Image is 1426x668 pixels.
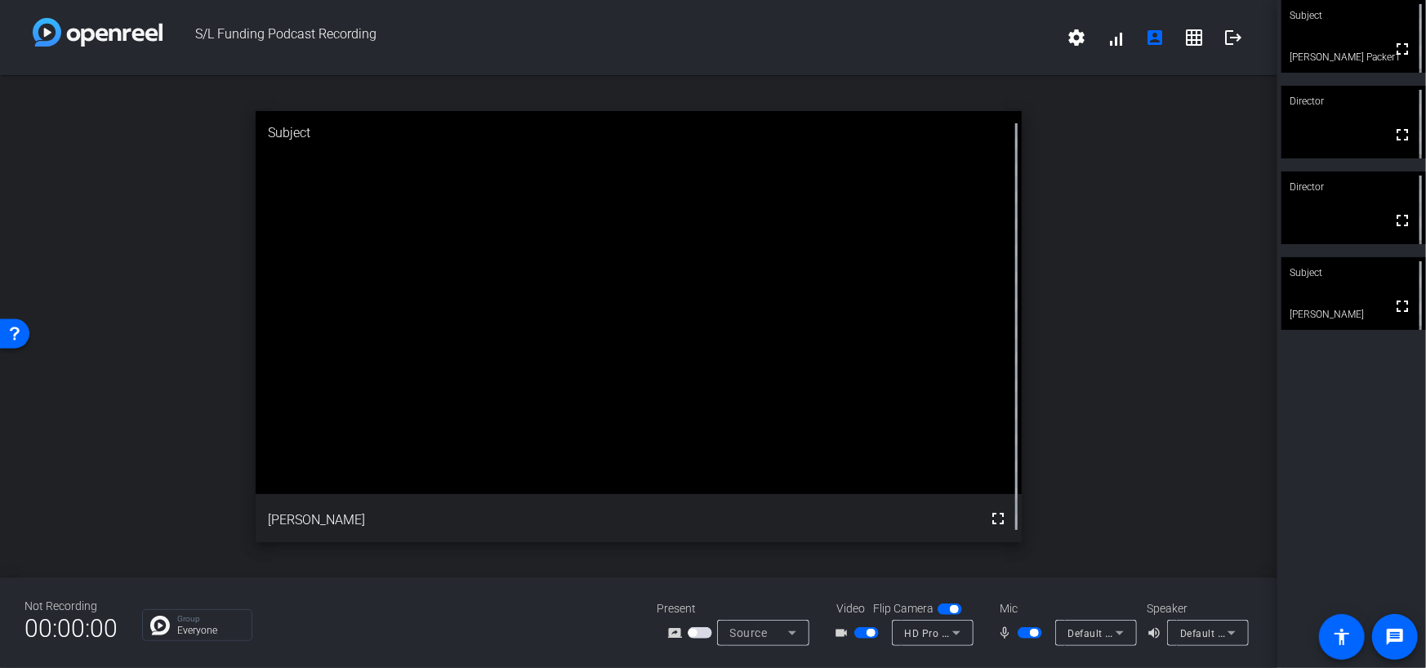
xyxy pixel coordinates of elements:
mat-icon: screen_share_outline [668,623,688,643]
mat-icon: volume_up [1147,623,1166,643]
mat-icon: account_box [1145,28,1165,47]
div: Mic [983,600,1147,617]
span: Video [836,600,865,617]
span: 00:00:00 [25,608,118,648]
div: Director [1281,86,1426,117]
mat-icon: settings [1067,28,1086,47]
p: Group [177,615,243,623]
div: Subject [256,111,1022,155]
mat-icon: accessibility [1332,627,1352,647]
span: S/L Funding Podcast Recording [163,18,1057,57]
div: Director [1281,171,1426,203]
div: Speaker [1147,600,1245,617]
span: Default - Microphone (Yeti Stereo Microphone) (046d:0ab7) [1068,626,1351,639]
p: Everyone [177,626,243,635]
mat-icon: grid_on [1184,28,1204,47]
mat-icon: fullscreen [1393,39,1412,59]
mat-icon: videocam_outline [835,623,854,643]
span: HD Pro Webcam C920 (046d:0892) [905,626,1074,639]
img: Chat Icon [150,616,170,635]
mat-icon: fullscreen [1393,211,1412,230]
button: signal_cellular_alt [1096,18,1135,57]
div: Present [657,600,820,617]
mat-icon: fullscreen [988,509,1008,528]
span: Source [730,626,768,639]
mat-icon: message [1385,627,1405,647]
img: white-gradient.svg [33,18,163,47]
div: Not Recording [25,598,118,615]
mat-icon: mic_none [998,623,1018,643]
span: Flip Camera [873,600,934,617]
div: Subject [1281,257,1426,288]
mat-icon: fullscreen [1393,125,1412,145]
mat-icon: fullscreen [1393,296,1412,316]
mat-icon: logout [1223,28,1243,47]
